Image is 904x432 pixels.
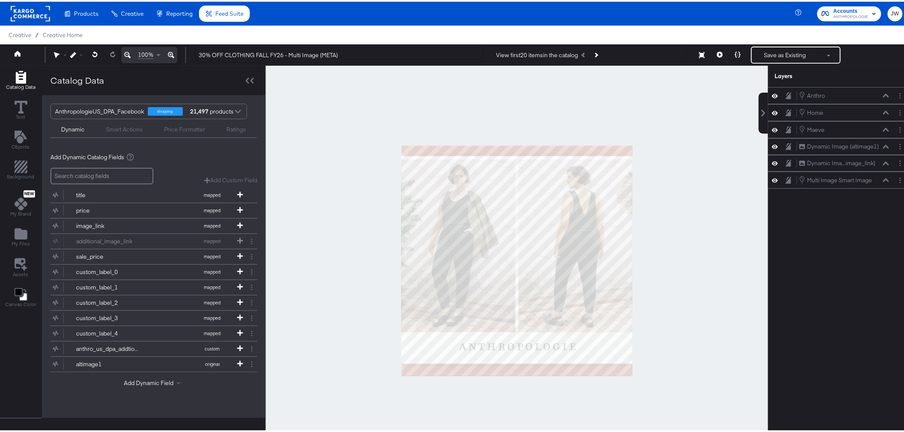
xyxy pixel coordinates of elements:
[50,340,257,355] div: anthro_us_dpa_addtional_image_1custom
[9,30,31,37] span: Creative
[50,340,247,355] button: anthro_us_dpa_addtional_image_1custom
[7,172,35,178] span: Background
[189,190,236,196] span: mapped
[775,70,862,79] div: Layers
[50,263,247,278] button: custom_label_0mapped
[807,107,824,115] div: Home
[55,102,144,117] div: AnthropologieUS_DPA_Facebook
[76,359,138,367] div: altimage1
[76,266,138,274] div: custom_label_0
[31,30,43,37] span: /
[12,239,30,245] span: My Files
[76,205,138,213] div: price
[76,328,138,336] div: custom_label_4
[834,5,869,14] span: Accounts
[799,157,876,166] button: Dynamic Ima...image_link)
[5,187,36,219] button: NewMy Brand
[50,294,247,309] button: custom_label_2mapped
[138,49,154,57] span: 100%
[50,217,257,232] div: image_linkmapped
[189,329,236,335] span: mapped
[5,299,36,306] span: Canvas Color
[76,220,138,228] div: image_link
[204,175,257,183] button: Add Custom Field
[43,30,82,37] a: Creative Home
[10,209,31,216] span: My Brand
[50,355,257,370] div: altimage1original
[834,12,869,19] span: ANTHROPOLOGIE
[50,201,247,216] button: pricemapped
[74,9,98,15] span: Products
[12,142,30,149] span: Objects
[189,344,236,350] span: custom
[215,9,244,15] span: Feed Suite
[50,309,257,324] div: custom_label_3mapped
[166,9,193,15] span: Reporting
[50,263,257,278] div: custom_label_0mapped
[76,343,138,351] div: anthro_us_dpa_addtional_image_1
[76,190,138,198] div: title
[799,140,879,149] button: Dynamic Image (altimage1)
[189,267,236,273] span: mapped
[13,269,29,276] span: Assets
[50,248,257,263] div: sale_pricemapped
[189,283,236,289] span: mapped
[23,190,35,195] span: New
[496,50,578,58] div: View first 20 items in the catalog
[50,309,247,324] button: custom_label_3mapped
[189,359,236,365] span: original
[189,252,236,258] span: mapped
[50,166,153,183] input: Search catalog fields
[2,157,40,181] button: Add Rectangle
[189,313,236,319] span: mapped
[50,294,257,309] div: custom_label_2mapped
[106,124,143,132] div: Smart Actions
[50,278,247,293] button: custom_label_1mapped
[50,248,247,263] button: sale_pricemapped
[16,112,26,119] span: Text
[8,254,34,279] button: Assets
[807,141,879,149] div: Dynamic Image (altimage1)
[189,102,210,117] strong: 21,497
[189,298,236,304] span: mapped
[124,377,184,385] button: Add Dynamic Field
[6,82,35,89] span: Catalog Data
[50,186,257,201] div: titlemapped
[76,297,138,305] div: custom_label_2
[752,46,819,61] button: Save as Existing
[50,355,247,370] button: altimage1original
[799,174,873,183] button: Multi Image Smart Image
[799,106,824,116] button: Home
[76,312,138,321] div: custom_label_3
[189,221,236,227] span: mapped
[891,7,899,17] span: JW
[50,278,257,293] div: custom_label_1mapped
[9,97,32,121] button: Text
[807,90,825,98] div: Anthro
[50,73,104,85] div: Catalog Data
[590,46,602,61] button: Next Product
[807,175,872,183] div: Multi Image Smart Image
[189,102,215,117] div: products
[807,124,825,132] div: Maeve
[50,186,247,201] button: titlemapped
[799,123,825,133] button: Maeve
[50,324,257,339] div: custom_label_4mapped
[121,9,144,15] span: Creative
[50,152,124,160] span: Add Dynamic Catalog Fields
[189,206,236,212] span: mapped
[50,217,247,232] button: image_linkmapped
[888,5,903,20] button: JW
[50,324,247,339] button: custom_label_4mapped
[50,232,257,247] div: additional_image_linkmapped
[76,282,138,290] div: custom_label_1
[61,124,85,132] div: Dynamic
[6,224,35,248] button: Add Files
[817,5,881,20] button: AccountsANTHROPOLOGIE
[50,201,257,216] div: pricemapped
[7,127,35,151] button: Add Text
[76,251,138,259] div: sale_price
[807,158,876,166] div: Dynamic Ima...image_link)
